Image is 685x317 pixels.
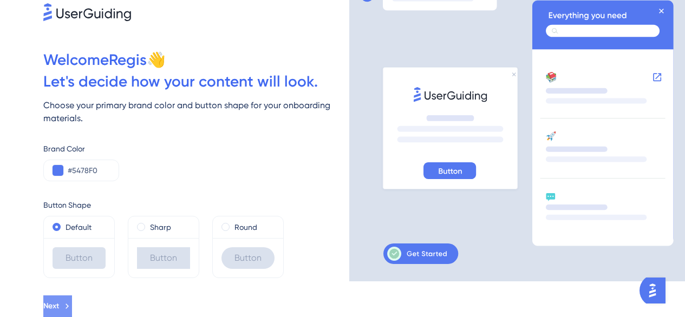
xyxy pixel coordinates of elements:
[43,99,349,125] div: Choose your primary brand color and button shape for your onboarding materials.
[53,247,106,269] div: Button
[221,247,275,269] div: Button
[43,49,349,71] div: Welcome Regis 👋
[137,247,190,269] div: Button
[640,274,672,307] iframe: UserGuiding AI Assistant Launcher
[43,295,72,317] button: Next
[43,199,349,212] div: Button Shape
[43,300,59,313] span: Next
[43,142,349,155] div: Brand Color
[66,221,92,234] label: Default
[43,71,349,93] div: Let ' s decide how your content will look.
[150,221,171,234] label: Sharp
[234,221,257,234] label: Round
